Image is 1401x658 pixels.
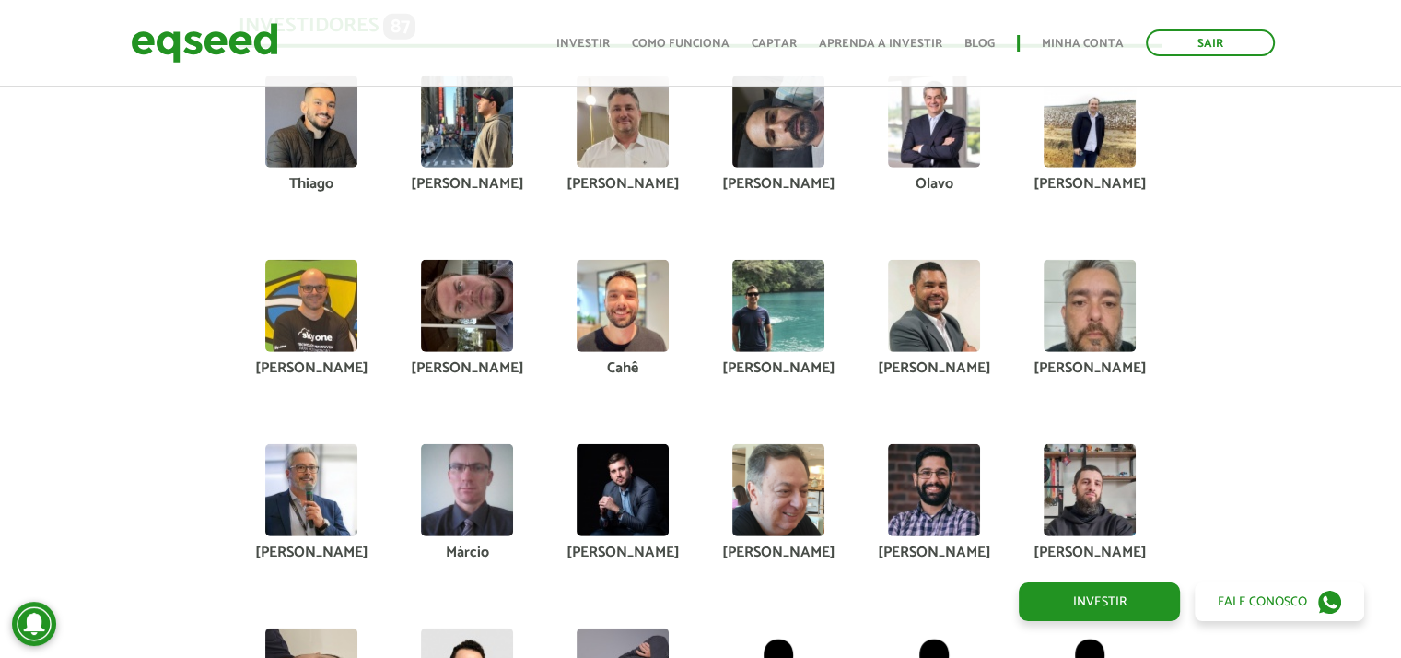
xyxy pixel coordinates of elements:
img: picture-112095-1687613792.jpg [421,76,513,168]
img: picture-115431-1701277200.jpg [888,260,980,352]
img: picture-127570-1742819507.jpg [1044,260,1136,352]
img: picture-48702-1526493360.jpg [732,260,824,352]
a: Como funciona [632,38,730,50]
div: [PERSON_NAME] [558,177,686,192]
div: [PERSON_NAME] [247,546,375,560]
div: Olavo [870,177,998,192]
img: picture-112313-1743624016.jpg [265,444,357,536]
img: picture-121595-1719786865.jpg [732,76,824,168]
div: [PERSON_NAME] [1025,546,1153,560]
img: picture-131694-1757516455.jpg [421,260,513,352]
img: picture-131311-1756738282.jpg [577,444,669,536]
div: [PERSON_NAME] [870,546,998,560]
div: Thiago [247,177,375,192]
div: [PERSON_NAME] [403,361,531,376]
img: picture-61293-1560094735.jpg [1044,76,1136,168]
img: picture-84522-1651756040.jpg [888,444,980,536]
img: EqSeed [131,18,278,67]
a: Blog [964,38,995,50]
div: [PERSON_NAME] [870,361,998,376]
div: [PERSON_NAME] [1025,177,1153,192]
a: Aprenda a investir [819,38,942,50]
img: picture-84589-1757705708.jpg [1044,444,1136,536]
img: picture-72979-1756068561.jpg [265,76,357,168]
div: Márcio [403,546,531,560]
a: Minha conta [1042,38,1124,50]
img: picture-45893-1685299866.jpg [265,260,357,352]
div: Cahê [558,361,686,376]
a: Investir [1019,582,1180,621]
div: [PERSON_NAME] [403,177,531,192]
div: [PERSON_NAME] [1025,361,1153,376]
div: [PERSON_NAME] [714,177,842,192]
img: picture-49921-1527277764.jpg [421,444,513,536]
a: Sair [1146,29,1275,56]
div: [PERSON_NAME] [714,546,842,560]
img: picture-112624-1716663541.png [732,444,824,536]
div: [PERSON_NAME] [714,361,842,376]
a: Captar [752,38,797,50]
a: Fale conosco [1195,582,1364,621]
div: [PERSON_NAME] [558,546,686,560]
div: [PERSON_NAME] [247,361,375,376]
img: picture-130573-1753468561.jpg [577,260,669,352]
a: Investir [556,38,610,50]
img: picture-113391-1693569165.jpg [888,76,980,168]
img: picture-126834-1752512559.jpg [577,76,669,168]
